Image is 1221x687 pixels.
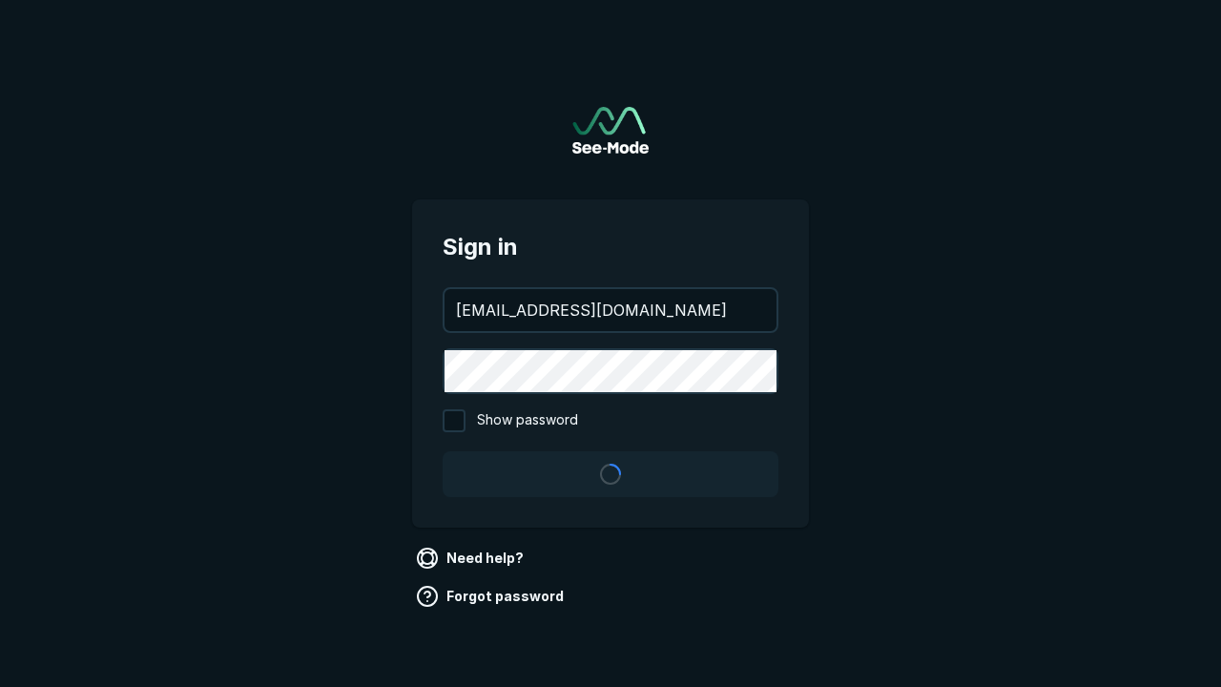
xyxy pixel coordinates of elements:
a: Go to sign in [572,107,649,154]
span: Show password [477,409,578,432]
img: See-Mode Logo [572,107,649,154]
span: Sign in [443,230,778,264]
a: Forgot password [412,581,571,612]
a: Need help? [412,543,531,573]
input: your@email.com [445,289,776,331]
